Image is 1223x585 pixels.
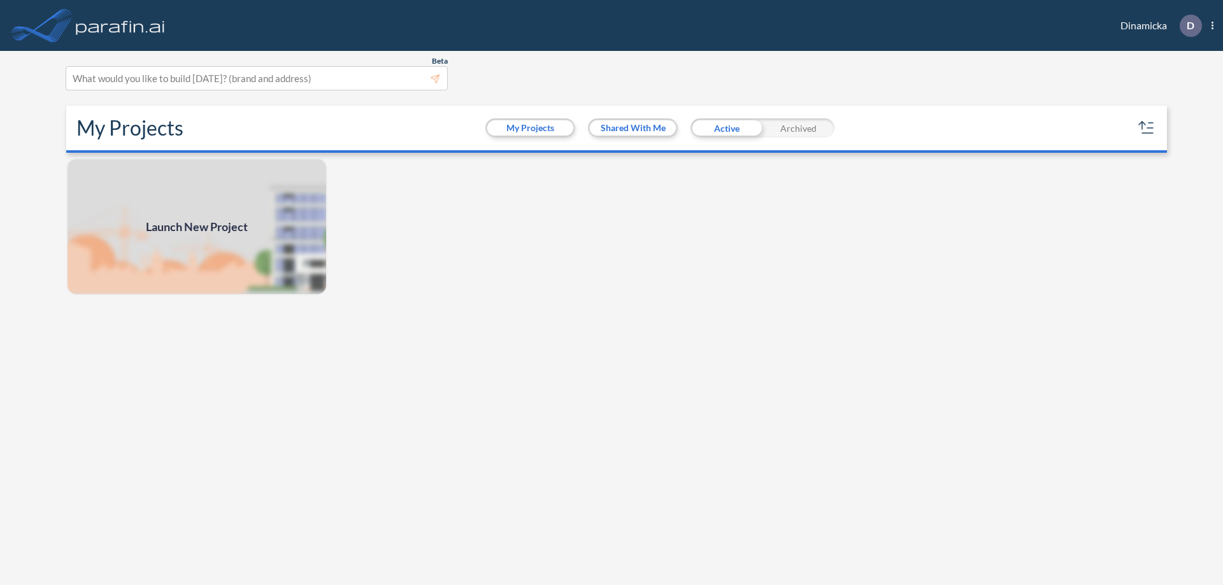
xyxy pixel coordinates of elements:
[1136,118,1157,138] button: sort
[146,218,248,236] span: Launch New Project
[76,116,183,140] h2: My Projects
[66,158,327,295] img: add
[73,13,168,38] img: logo
[66,158,327,295] a: Launch New Project
[1101,15,1213,37] div: Dinamicka
[432,56,448,66] span: Beta
[590,120,676,136] button: Shared With Me
[690,118,762,137] div: Active
[1187,20,1194,31] p: D
[487,120,573,136] button: My Projects
[762,118,834,137] div: Archived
